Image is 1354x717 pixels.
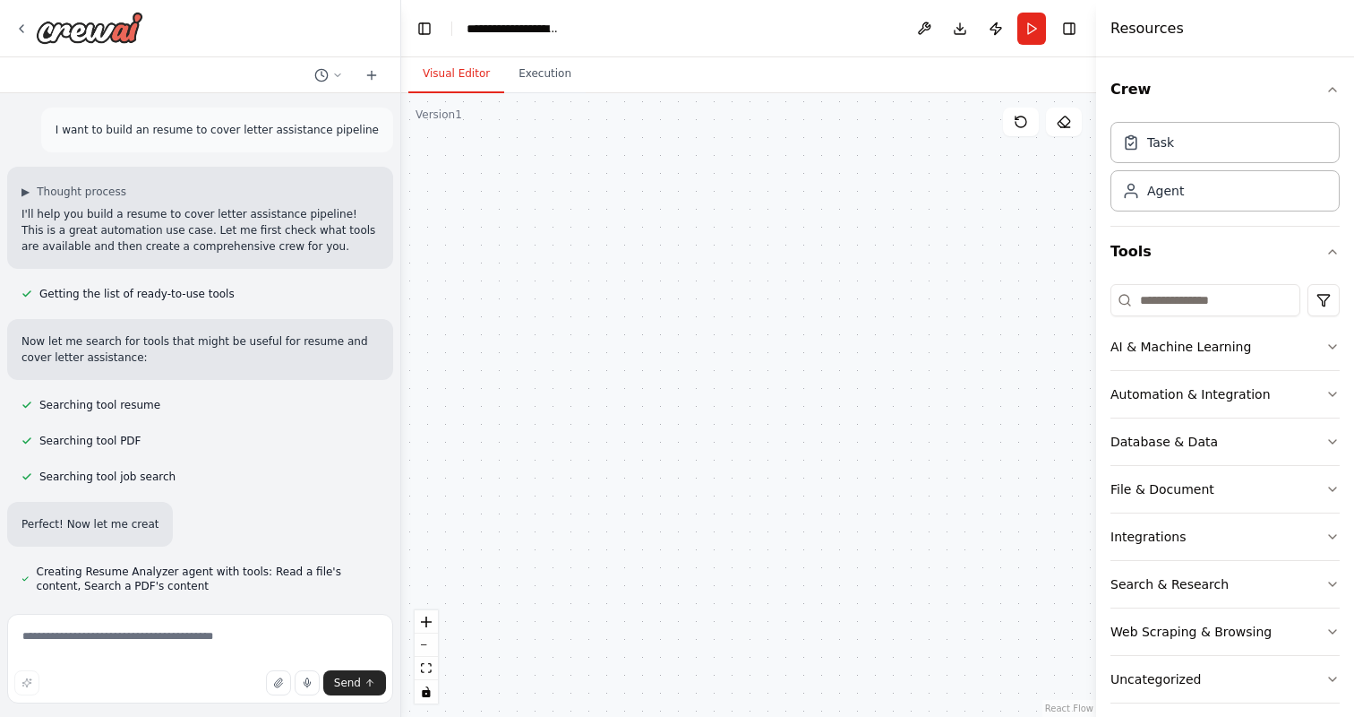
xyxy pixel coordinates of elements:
button: Upload files [266,670,291,695]
p: Now let me search for tools that might be useful for resume and cover letter assistance: [21,333,379,366]
button: Send [323,670,386,695]
button: Uncategorized [1110,656,1340,703]
a: React Flow attribution [1045,704,1093,713]
div: Uncategorized [1110,670,1201,688]
span: Getting the list of ready-to-use tools [39,287,235,301]
img: Logo [36,12,143,44]
button: zoom in [415,610,438,634]
button: Switch to previous chat [307,65,350,86]
span: Searching tool resume [39,398,160,412]
button: Execution [504,56,586,93]
span: Creating Resume Analyzer agent with tools: Read a file's content, Search a PDF's content [37,565,379,593]
button: Visual Editor [408,56,504,93]
button: Start a new chat [357,65,386,86]
p: Perfect! Now let me creat [21,516,159,532]
div: Integrations [1110,528,1186,546]
h4: Resources [1110,18,1184,39]
span: Thought process [37,185,126,199]
button: Improve this prompt [14,670,39,695]
div: Search & Research [1110,575,1229,593]
button: Search & Research [1110,561,1340,608]
button: Crew [1110,65,1340,115]
span: Send [334,676,361,690]
div: Database & Data [1110,433,1218,451]
button: Database & Data [1110,419,1340,465]
div: File & Document [1110,480,1214,498]
button: Automation & Integration [1110,371,1340,418]
button: fit view [415,657,438,680]
div: Crew [1110,115,1340,226]
p: I want to build an resume to cover letter assistance pipeline [56,122,379,138]
button: Hide left sidebar [412,16,437,41]
div: AI & Machine Learning [1110,338,1251,356]
button: Hide right sidebar [1057,16,1082,41]
span: ▶ [21,185,30,199]
button: Web Scraping & Browsing [1110,609,1340,655]
p: I'll help you build a resume to cover letter assistance pipeline! This is a great automation use ... [21,206,379,255]
button: AI & Machine Learning [1110,324,1340,370]
button: zoom out [415,634,438,657]
div: Agent [1147,182,1184,200]
button: File & Document [1110,466,1340,513]
span: Searching tool PDF [39,434,141,448]
div: Version 1 [416,108,462,122]
div: Task [1147,134,1174,151]
button: Tools [1110,227,1340,277]
button: toggle interactivity [415,680,438,704]
span: Searching tool job search [39,470,176,484]
div: React Flow controls [415,610,438,704]
div: Automation & Integration [1110,385,1271,403]
button: ▶Thought process [21,185,126,199]
nav: breadcrumb [467,20,559,38]
button: Click to speak your automation idea [295,670,320,695]
button: Integrations [1110,514,1340,560]
div: Web Scraping & Browsing [1110,623,1272,641]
